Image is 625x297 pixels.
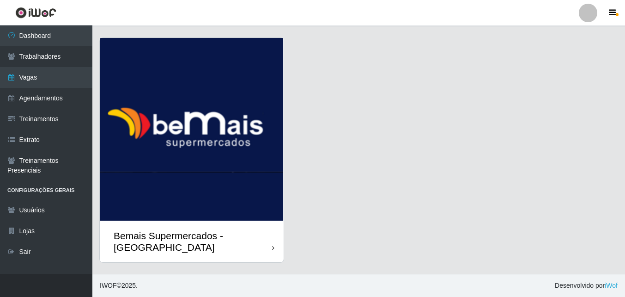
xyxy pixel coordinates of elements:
span: IWOF [100,282,117,289]
a: iWof [605,282,618,289]
img: CoreUI Logo [15,7,56,19]
img: cardImg [100,38,284,221]
a: Bemais Supermercados - [GEOGRAPHIC_DATA] [100,38,284,262]
div: Bemais Supermercados - [GEOGRAPHIC_DATA] [114,230,272,253]
span: © 2025 . [100,281,138,291]
span: Desenvolvido por [555,281,618,291]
